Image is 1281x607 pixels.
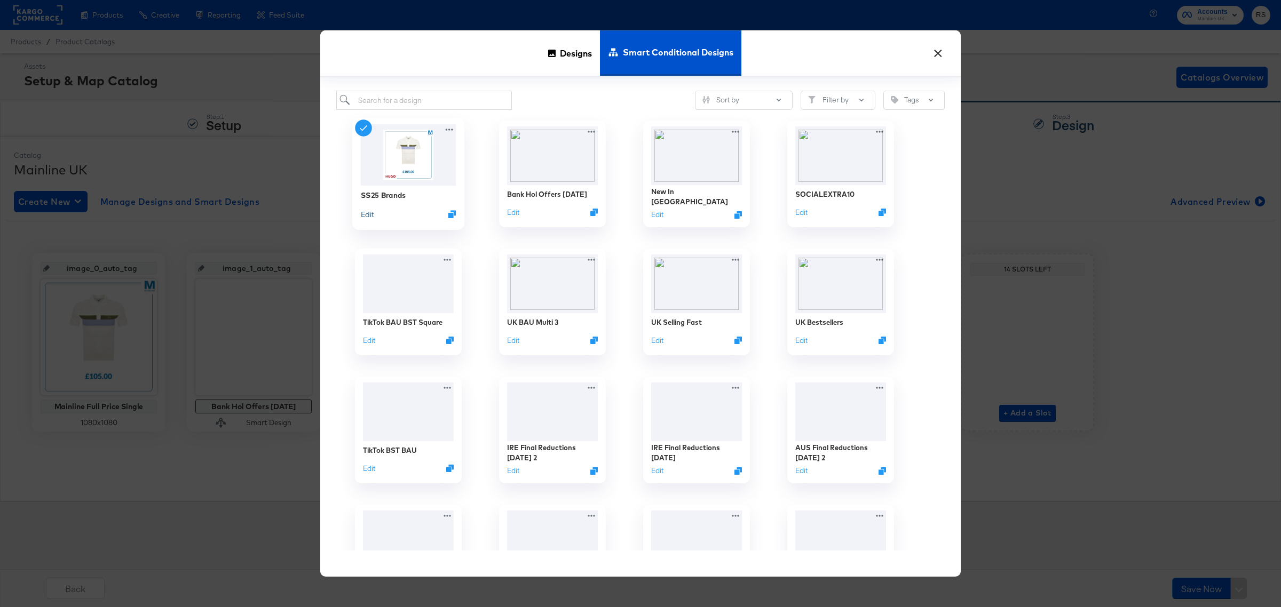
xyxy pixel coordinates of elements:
div: TikTok BAU BST SquareEditDuplicate [355,249,462,355]
button: Edit [363,336,375,346]
div: AUS Final Reductions [DATE] 2EditDuplicate [787,377,894,483]
div: UK Selling Fast [651,317,702,328]
img: l_text:LatoBlack.ttf_70_center_line_spacing_-2:%2 [507,126,598,185]
div: New In [GEOGRAPHIC_DATA]EditDuplicate [643,121,750,227]
div: SS25 Brands [361,190,406,201]
svg: Sliders [702,96,710,103]
span: Smart Conditional Designs [623,29,733,76]
button: Edit [651,210,663,220]
div: TikTok BAU BST Square [363,317,442,328]
svg: Duplicate [879,467,886,475]
button: Edit [795,207,808,218]
div: SOCIALEXTRA10EditDuplicate [787,121,894,227]
button: FilterFilter by [801,91,875,110]
div: UK BestsellersEditDuplicate [787,249,894,355]
button: Edit [795,336,808,346]
button: Edit [361,209,374,219]
div: TikTok BST BAUEditDuplicate [355,377,462,483]
button: Edit [651,466,663,476]
div: AUS Final Reductions [DATE] 2 [795,443,886,463]
div: TikTok BST BAU [363,445,417,456]
img: l_artefacts:n-j7-d0vW7h0kdRJ5aWGlQ%2Cw_396%2Ch_97%2Ce_make_transpare [651,126,742,185]
svg: Duplicate [734,211,742,219]
button: Edit [507,336,519,346]
span: Designs [560,29,592,76]
svg: Duplicate [448,211,456,219]
button: Edit [507,466,519,476]
svg: Duplicate [879,209,886,216]
button: Edit [795,466,808,476]
svg: Duplicate [590,337,598,344]
img: l_text:LatoBlack.ttf_70_center_line_spacing_-2:%2 [795,126,886,185]
input: Search for a design [336,91,512,110]
div: New In [GEOGRAPHIC_DATA] [651,187,742,207]
div: SS25 BrandsEditDuplicate [352,118,464,230]
button: Edit [651,336,663,346]
svg: Duplicate [590,467,598,475]
img: l_text:LatoBlack.ttf_70_center_line_spacing_-2:%2 [795,254,886,313]
div: IRE Final Reductions [DATE]EditDuplicate [643,377,750,483]
button: TagTags [883,91,945,110]
img: l_text:LatoBlack.ttf_70_center_line_spacing_-2:%2 [507,254,598,313]
img: l_text:LatoBlack.ttf_70_center_line_spacing_-2:%2 [651,254,742,313]
div: UK BAU Multi 3 [507,317,558,328]
svg: Duplicate [446,337,454,344]
svg: Tag [891,96,898,103]
svg: Duplicate [734,467,742,475]
div: Bank Hol Offers [DATE] [507,189,587,199]
div: SOCIALEXTRA10 [795,189,855,199]
svg: Filter [808,96,816,103]
button: Edit [507,207,519,218]
img: kkTMmmTRDlL-pUXnt2TtmA.jpg [361,124,456,186]
div: IRE Final Reductions [DATE] 2 [507,443,598,463]
div: IRE Final Reductions [DATE] [651,443,742,463]
div: Bank Hol Offers [DATE]EditDuplicate [499,121,606,227]
button: Edit [363,464,375,474]
svg: Duplicate [446,465,454,472]
div: UK Selling FastEditDuplicate [643,249,750,355]
svg: Duplicate [590,209,598,216]
svg: Duplicate [879,337,886,344]
svg: Duplicate [734,337,742,344]
div: UK BAU Multi 3EditDuplicate [499,249,606,355]
button: SlidersSort by [695,91,793,110]
div: IRE Final Reductions [DATE] 2EditDuplicate [499,377,606,483]
button: × [928,41,947,60]
div: UK Bestsellers [795,317,843,328]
